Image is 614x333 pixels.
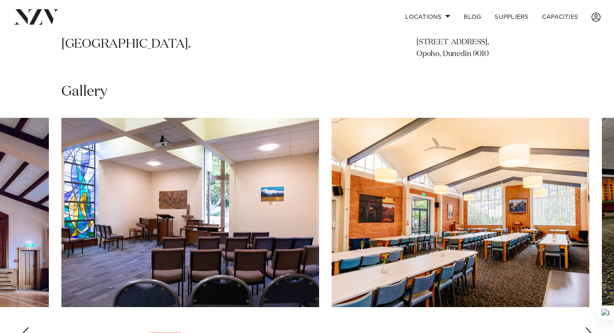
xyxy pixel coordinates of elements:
a: BLOG [457,8,488,26]
a: Locations [398,8,457,26]
h2: Gallery [61,82,107,101]
swiper-slide: 7 / 28 [332,118,589,307]
p: [PERSON_NAME] & [PERSON_NAME] Colleges [STREET_ADDRESS], Opoho, Dunedin 9010 [416,13,553,60]
a: Capacities [535,8,585,26]
swiper-slide: 6 / 28 [61,118,319,307]
a: SUPPLIERS [488,8,535,26]
img: nzv-logo.png [13,9,59,24]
